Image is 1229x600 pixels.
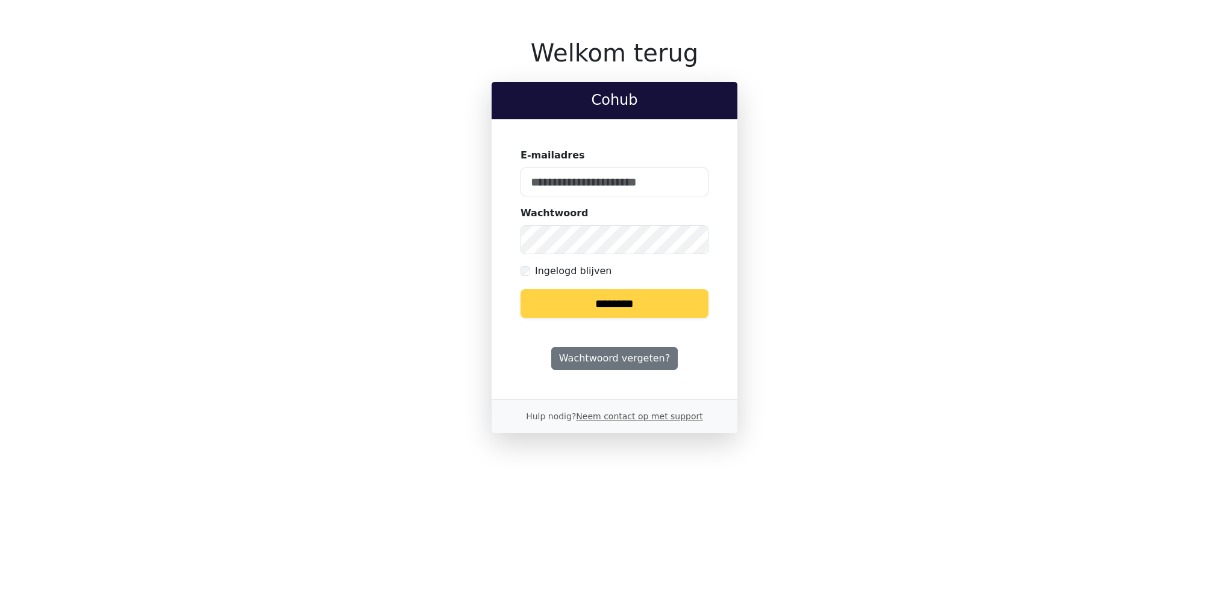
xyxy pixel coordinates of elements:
[492,39,737,67] h1: Welkom terug
[535,264,611,278] label: Ingelogd blijven
[576,411,702,421] a: Neem contact op met support
[551,347,678,370] a: Wachtwoord vergeten?
[521,148,585,163] label: E-mailadres
[501,92,728,109] h2: Cohub
[526,411,703,421] small: Hulp nodig?
[521,206,589,220] label: Wachtwoord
